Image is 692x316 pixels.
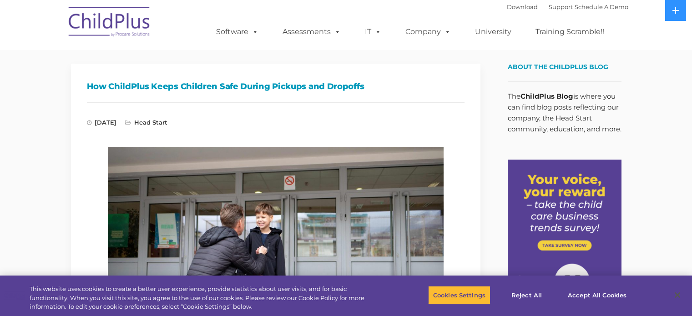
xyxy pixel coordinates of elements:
[207,23,268,41] a: Software
[87,119,116,126] span: [DATE]
[526,23,613,41] a: Training Scramble!!
[507,3,538,10] a: Download
[64,0,155,46] img: ChildPlus by Procare Solutions
[508,63,608,71] span: About the ChildPlus Blog
[575,3,628,10] a: Schedule A Demo
[30,285,381,311] div: This website uses cookies to create a better user experience, provide statistics about user visit...
[273,23,350,41] a: Assessments
[87,80,465,93] h1: How ChildPlus Keeps Children Safe During Pickups and Dropoffs
[549,3,573,10] a: Support
[498,286,555,305] button: Reject All
[507,3,628,10] font: |
[134,119,167,126] a: Head Start
[356,23,390,41] a: IT
[667,285,687,305] button: Close
[520,92,573,100] strong: ChildPlus Blog
[508,91,621,135] p: The is where you can find blog posts reflecting our company, the Head Start community, education,...
[396,23,460,41] a: Company
[563,286,631,305] button: Accept All Cookies
[466,23,520,41] a: University
[428,286,490,305] button: Cookies Settings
